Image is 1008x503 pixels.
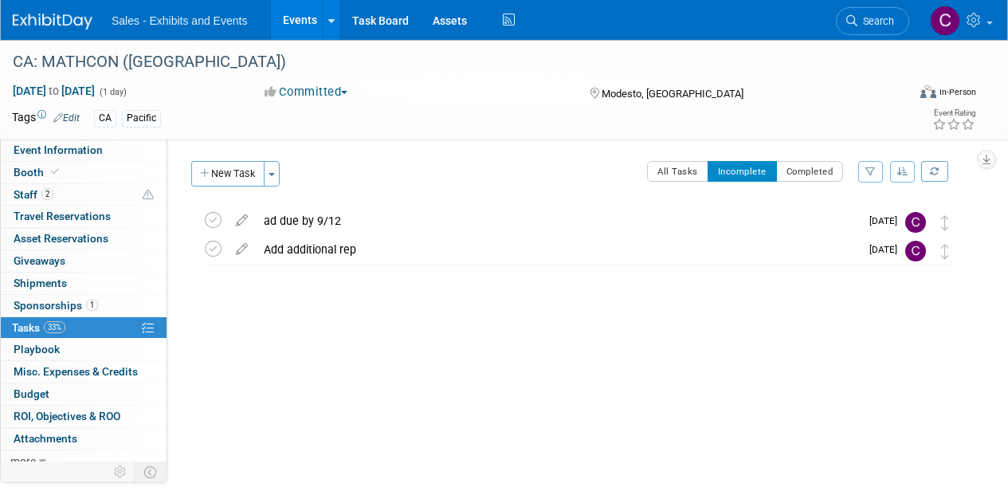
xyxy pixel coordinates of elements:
span: [DATE] [DATE] [12,84,96,98]
span: Sponsorships [14,299,98,312]
span: Booth [14,166,62,179]
div: ad due by 9/12 [256,207,860,234]
span: more [10,454,36,467]
span: Tasks [12,321,65,334]
span: [DATE] [869,215,905,226]
a: Edit [53,112,80,124]
button: Committed [259,84,354,100]
i: Move task [941,215,949,230]
span: Shipments [14,277,67,289]
td: Toggle Event Tabs [135,462,167,482]
span: Sales - Exhibits and Events [112,14,247,27]
span: (1 day) [98,87,127,97]
a: Giveaways [1,250,167,272]
a: Staff2 [1,184,167,206]
span: Misc. Expenses & Credits [14,365,138,378]
span: Attachments [14,432,77,445]
a: Playbook [1,339,167,360]
img: ExhibitDay [13,14,92,29]
img: Format-Inperson.png [920,85,936,98]
a: Shipments [1,273,167,294]
td: Tags [12,109,80,128]
span: [DATE] [869,244,905,255]
a: Attachments [1,428,167,450]
span: 1 [86,299,98,311]
a: Travel Reservations [1,206,167,227]
div: In-Person [939,86,976,98]
img: Christine Lurz [930,6,960,36]
img: Christine Lurz [905,212,926,233]
a: Misc. Expenses & Credits [1,361,167,383]
span: Giveaways [14,254,65,267]
span: Potential Scheduling Conflict -- at least one attendee is tagged in another overlapping event. [143,188,154,202]
a: Budget [1,383,167,405]
i: Booth reservation complete [51,167,59,176]
img: Christine Lurz [905,241,926,261]
div: Event Format [835,83,976,107]
a: ROI, Objectives & ROO [1,406,167,427]
button: New Task [191,161,265,187]
a: Booth [1,162,167,183]
td: Personalize Event Tab Strip [107,462,135,482]
a: Asset Reservations [1,228,167,250]
button: Completed [776,161,844,182]
div: Pacific [122,110,161,127]
span: Travel Reservations [14,210,111,222]
div: Add additional rep [256,236,860,263]
span: Event Information [14,143,103,156]
i: Move task [941,244,949,259]
a: Event Information [1,140,167,161]
button: All Tasks [647,161,708,182]
a: Refresh [921,161,948,182]
span: Budget [14,387,49,400]
div: CA [94,110,116,127]
a: Tasks33% [1,317,167,339]
span: Modesto, [GEOGRAPHIC_DATA] [602,88,743,100]
div: Event Rating [932,109,975,117]
span: Asset Reservations [14,232,108,245]
a: Search [836,7,909,35]
span: to [46,84,61,97]
a: edit [228,242,256,257]
span: 33% [44,321,65,333]
button: Incomplete [708,161,777,182]
span: Search [857,15,894,27]
div: CA: MATHCON ([GEOGRAPHIC_DATA]) [7,48,894,77]
span: Staff [14,188,53,201]
span: Playbook [14,343,60,356]
span: ROI, Objectives & ROO [14,410,120,422]
a: edit [228,214,256,228]
a: more [1,450,167,472]
a: Sponsorships1 [1,295,167,316]
span: 2 [41,188,53,200]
